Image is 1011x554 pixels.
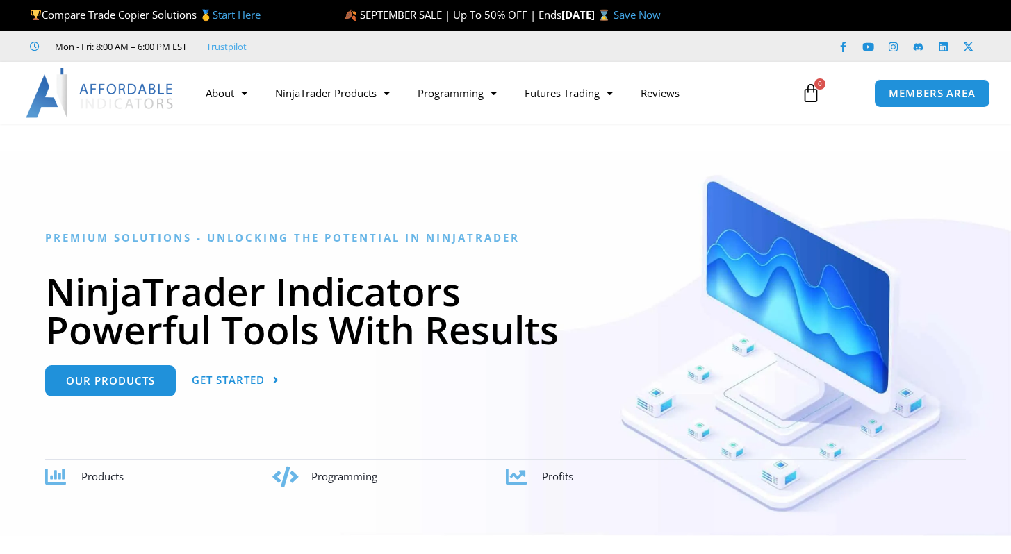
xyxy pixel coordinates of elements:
a: Our Products [45,365,176,396]
a: Trustpilot [206,38,247,55]
img: LogoAI | Affordable Indicators – NinjaTrader [26,68,175,118]
a: Get Started [192,365,279,396]
img: 🏆 [31,10,41,20]
a: NinjaTrader Products [261,77,404,109]
span: Compare Trade Copier Solutions 🥇 [30,8,261,22]
a: Reviews [627,77,693,109]
h6: Premium Solutions - Unlocking the Potential in NinjaTrader [45,231,966,244]
a: About [192,77,261,109]
span: Get Started [192,375,265,385]
span: Programming [311,469,377,483]
a: Start Here [213,8,261,22]
span: Profits [542,469,573,483]
a: Programming [404,77,511,109]
nav: Menu [192,77,789,109]
a: 0 [780,73,841,113]
span: Mon - Fri: 8:00 AM – 6:00 PM EST [51,38,187,55]
a: Futures Trading [511,77,627,109]
strong: [DATE] ⌛ [561,8,614,22]
span: MEMBERS AREA [889,88,976,99]
span: 0 [814,78,825,90]
a: MEMBERS AREA [874,79,990,108]
a: Save Now [614,8,661,22]
h1: NinjaTrader Indicators Powerful Tools With Results [45,272,966,349]
span: Our Products [66,376,155,386]
span: Products [81,469,124,483]
span: 🍂 SEPTEMBER SALE | Up To 50% OFF | Ends [344,8,561,22]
